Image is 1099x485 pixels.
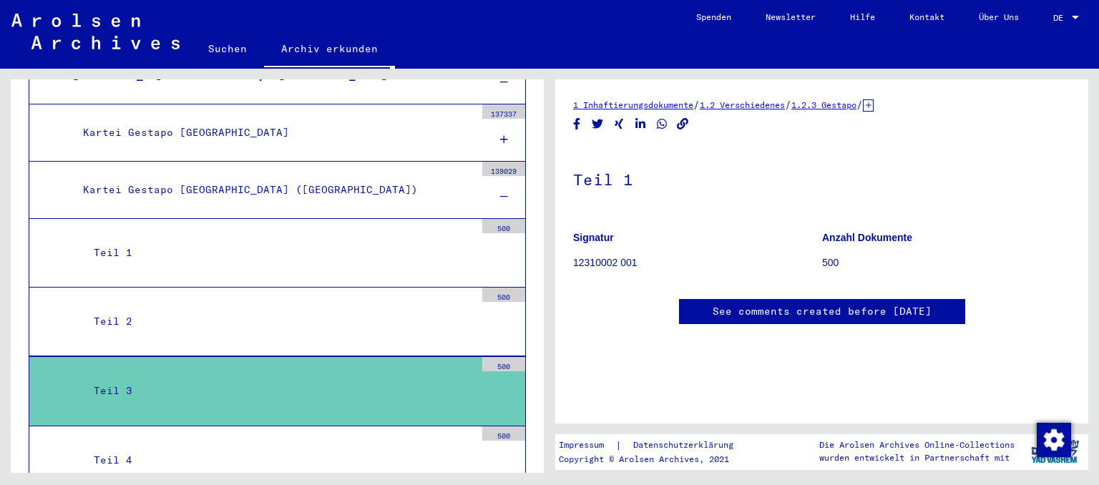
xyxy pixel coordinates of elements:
b: Signatur [573,232,614,243]
a: Datenschutzerklärung [622,438,751,453]
button: Share on Xing [612,115,627,133]
p: 500 [822,255,1070,270]
div: 500 [482,219,525,233]
img: Zustimmung ändern [1037,423,1071,457]
a: See comments created before [DATE] [713,304,932,319]
a: Archiv erkunden [264,31,395,69]
button: Share on Twitter [590,115,605,133]
div: Teil 1 [83,239,475,267]
div: 500 [482,426,525,441]
a: 1.2 Verschiedenes [700,99,785,110]
h1: Teil 1 [573,147,1070,210]
button: Copy link [675,115,690,133]
p: Copyright © Arolsen Archives, 2021 [559,453,751,466]
a: 1 Inhaftierungsdokumente [573,99,693,110]
a: Impressum [559,438,615,453]
p: 12310002 001 [573,255,821,270]
img: yv_logo.png [1028,433,1082,469]
div: Kartei Gestapo [GEOGRAPHIC_DATA] ([GEOGRAPHIC_DATA]) [72,176,475,204]
div: Kartei Gestapo [GEOGRAPHIC_DATA] [72,119,475,147]
div: 139029 [482,162,525,176]
span: DE [1053,13,1069,23]
p: Die Arolsen Archives Online-Collections [819,439,1015,451]
span: / [856,98,863,111]
a: Suchen [191,31,264,66]
a: 1.2.3 Gestapo [791,99,856,110]
span: / [693,98,700,111]
span: / [785,98,791,111]
div: Teil 4 [83,446,475,474]
div: 137337 [482,104,525,119]
div: Teil 3 [83,377,475,405]
button: Share on Facebook [570,115,585,133]
p: wurden entwickelt in Partnerschaft mit [819,451,1015,464]
div: 500 [482,288,525,302]
button: Share on WhatsApp [655,115,670,133]
b: Anzahl Dokumente [822,232,912,243]
img: Arolsen_neg.svg [11,14,180,49]
div: Teil 2 [83,308,475,335]
button: Share on LinkedIn [633,115,648,133]
div: | [559,438,751,453]
div: 500 [482,357,525,371]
